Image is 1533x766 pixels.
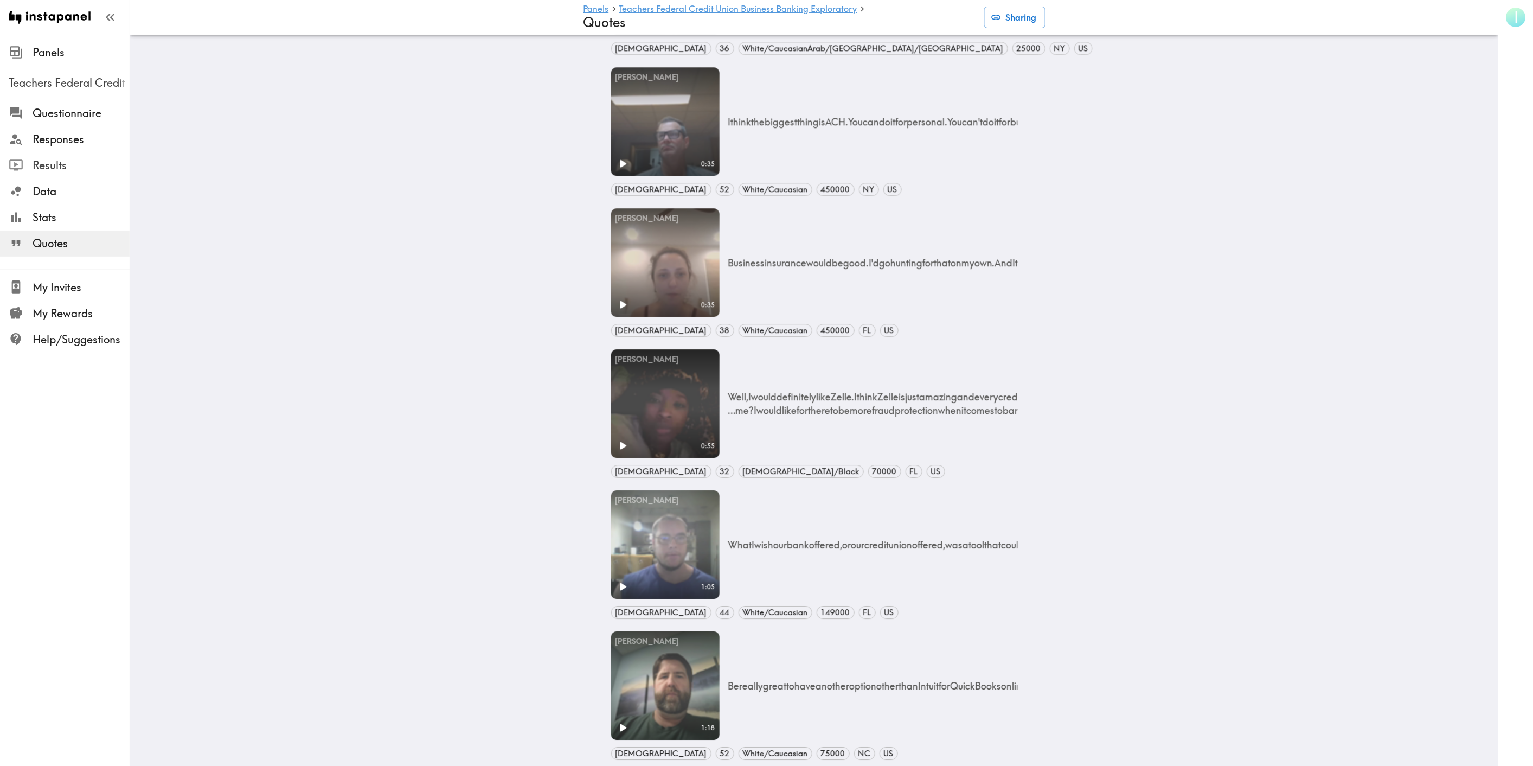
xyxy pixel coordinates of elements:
span: 0:55 [702,441,717,451]
span: [DEMOGRAPHIC_DATA] [612,183,711,195]
span: My Rewards [33,306,130,321]
span: US [881,607,898,618]
button: Play [611,434,635,458]
div: [PERSON_NAME] [611,208,720,228]
span: Quotes [33,236,130,251]
h4: Quotes [583,15,976,30]
span: 0:35 [702,159,717,169]
span: US [881,324,898,336]
button: Play [611,575,635,599]
span: 44 [716,607,734,618]
button: Sharing [984,7,1045,28]
button: Play [611,152,635,176]
span: Panels [33,45,130,60]
span: US [880,748,897,759]
span: White/Caucasian Arab/[GEOGRAPHIC_DATA]/[GEOGRAPHIC_DATA] [739,42,1008,54]
span: 36 [716,42,734,54]
span: Data [33,184,130,199]
span: Questionnaire [33,106,130,121]
span: [DEMOGRAPHIC_DATA] [612,42,711,54]
span: 450000 [817,183,854,195]
span: 25000 [1013,42,1045,54]
span: Help/Suggestions [33,332,130,347]
span: [DEMOGRAPHIC_DATA]/Black [739,465,863,477]
span: I [1515,8,1519,27]
span: 450000 [817,324,854,336]
button: Play [611,716,635,740]
span: [DEMOGRAPHIC_DATA] [612,607,711,618]
span: White/Caucasian [739,748,812,759]
span: US [1075,42,1092,54]
span: Stats [33,210,130,225]
span: White/Caucasian [739,183,812,195]
span: 32 [716,465,734,477]
span: 52 [716,748,734,759]
span: FL [859,324,875,336]
span: NY [1050,42,1069,54]
span: 75000 [817,748,849,759]
div: [PERSON_NAME] [611,490,720,510]
button: Play [611,293,635,317]
a: Panels [583,4,609,15]
span: 1:18 [702,723,717,733]
span: NY [859,183,878,195]
span: FL [859,607,875,618]
span: White/Caucasian [739,324,812,336]
span: 1:05 [702,582,717,592]
span: Results [33,158,130,173]
span: 0:35 [702,300,717,310]
div: [PERSON_NAME] [611,631,720,652]
span: FL [906,465,922,477]
span: 70000 [869,465,901,477]
div: [PERSON_NAME] [611,349,720,369]
span: [DEMOGRAPHIC_DATA] [612,748,711,759]
span: 38 [716,324,734,336]
span: White/Caucasian [739,607,812,618]
span: Responses [33,132,130,147]
span: US [927,465,945,477]
span: US [884,183,901,195]
span: NC [855,748,875,759]
span: My Invites [33,280,130,295]
span: 149000 [817,607,854,618]
span: 52 [716,183,734,195]
span: [DEMOGRAPHIC_DATA] [612,324,711,336]
span: [DEMOGRAPHIC_DATA] [612,465,711,477]
a: Teachers Federal Credit Union Business Banking Exploratory [619,4,857,15]
button: I [1505,7,1527,28]
div: [PERSON_NAME] [611,67,720,87]
span: Teachers Federal Credit Union Business Banking Exploratory [9,75,130,91]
